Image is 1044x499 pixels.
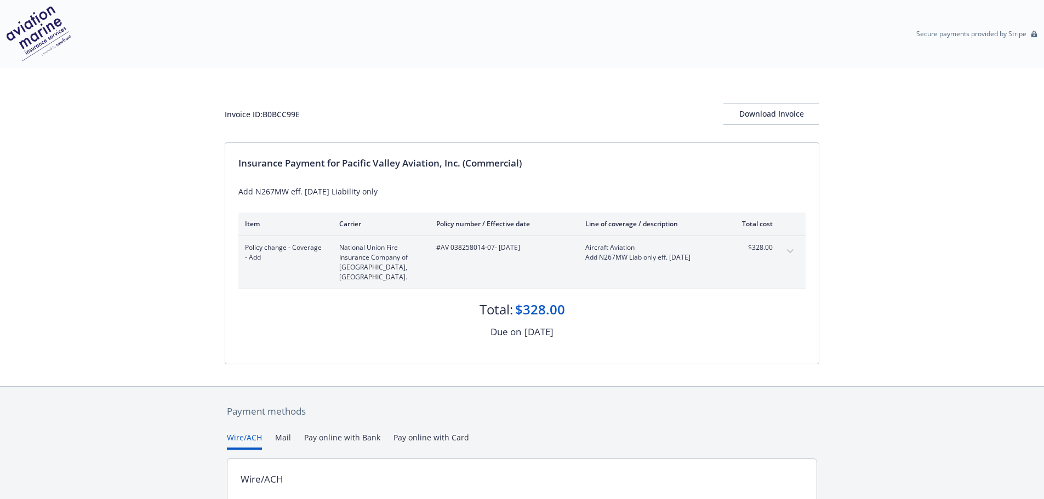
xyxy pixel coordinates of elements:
[723,103,819,125] button: Download Invoice
[227,432,262,450] button: Wire/ACH
[585,243,714,262] span: Aircraft AviationAdd N267MW Liab only eff. [DATE]
[480,300,513,319] div: Total:
[490,325,521,339] div: Due on
[781,243,799,260] button: expand content
[916,29,1026,38] p: Secure payments provided by Stripe
[732,219,773,228] div: Total cost
[732,243,773,253] span: $328.00
[241,472,283,486] div: Wire/ACH
[225,108,300,120] div: Invoice ID: B0BCC99E
[436,243,568,253] span: #AV 038258014-07 - [DATE]
[585,219,714,228] div: Line of coverage / description
[524,325,554,339] div: [DATE]
[238,186,806,197] div: Add N267MW eff. [DATE] Liability only
[585,253,714,262] span: Add N267MW Liab only eff. [DATE]
[585,243,714,253] span: Aircraft Aviation
[723,104,819,124] div: Download Invoice
[436,219,568,228] div: Policy number / Effective date
[227,404,817,418] div: Payment methods
[339,243,419,282] span: National Union Fire Insurance Company of [GEOGRAPHIC_DATA], [GEOGRAPHIC_DATA].
[304,432,380,450] button: Pay online with Bank
[275,432,291,450] button: Mail
[393,432,469,450] button: Pay online with Card
[245,219,322,228] div: Item
[238,156,806,170] div: Insurance Payment for Pacific Valley Aviation, Inc. (Commercial)
[339,219,419,228] div: Carrier
[238,236,806,289] div: Policy change - Coverage - AddNational Union Fire Insurance Company of [GEOGRAPHIC_DATA], [GEOGRA...
[515,300,565,319] div: $328.00
[245,243,322,262] span: Policy change - Coverage - Add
